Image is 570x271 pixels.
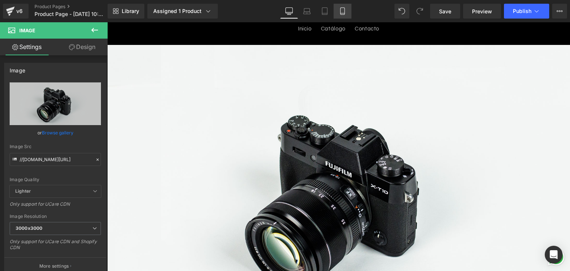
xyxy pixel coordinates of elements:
[334,4,351,19] a: Mobile
[10,144,101,149] div: Image Src
[412,4,427,19] button: Redo
[16,225,42,231] b: 3000x3000
[10,63,25,74] div: Image
[122,8,139,14] span: Library
[10,214,101,219] div: Image Resolution
[214,3,238,10] span: Catálogo
[15,6,24,16] div: v6
[108,4,144,19] a: New Library
[545,246,563,264] div: Open Intercom Messenger
[10,239,101,255] div: Only support for UCare CDN and Shopify CDN
[504,4,549,19] button: Publish
[439,225,459,245] a: Send a message via WhatsApp
[35,4,120,10] a: Product Pages
[394,4,409,19] button: Undo
[316,4,334,19] a: Tablet
[552,4,567,19] button: More
[10,201,101,212] div: Only support for UCare CDN
[472,7,492,15] span: Preview
[55,39,109,55] a: Design
[19,27,35,33] span: Image
[439,7,451,15] span: Save
[10,129,101,137] div: or
[153,7,212,15] div: Assigned 1 Product
[439,225,459,245] div: Open WhatsApp chat
[191,3,204,10] span: Inicio
[3,4,29,19] a: v6
[280,4,298,19] a: Desktop
[248,3,272,10] span: Contacto
[39,263,69,270] p: More settings
[298,4,316,19] a: Laptop
[463,4,501,19] a: Preview
[15,188,31,194] b: Lighter
[42,126,73,139] a: Browse gallery
[513,8,531,14] span: Publish
[35,11,106,17] span: Product Page - [DATE] 10:27:12
[10,153,101,166] input: Link
[10,177,101,182] div: Image Quality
